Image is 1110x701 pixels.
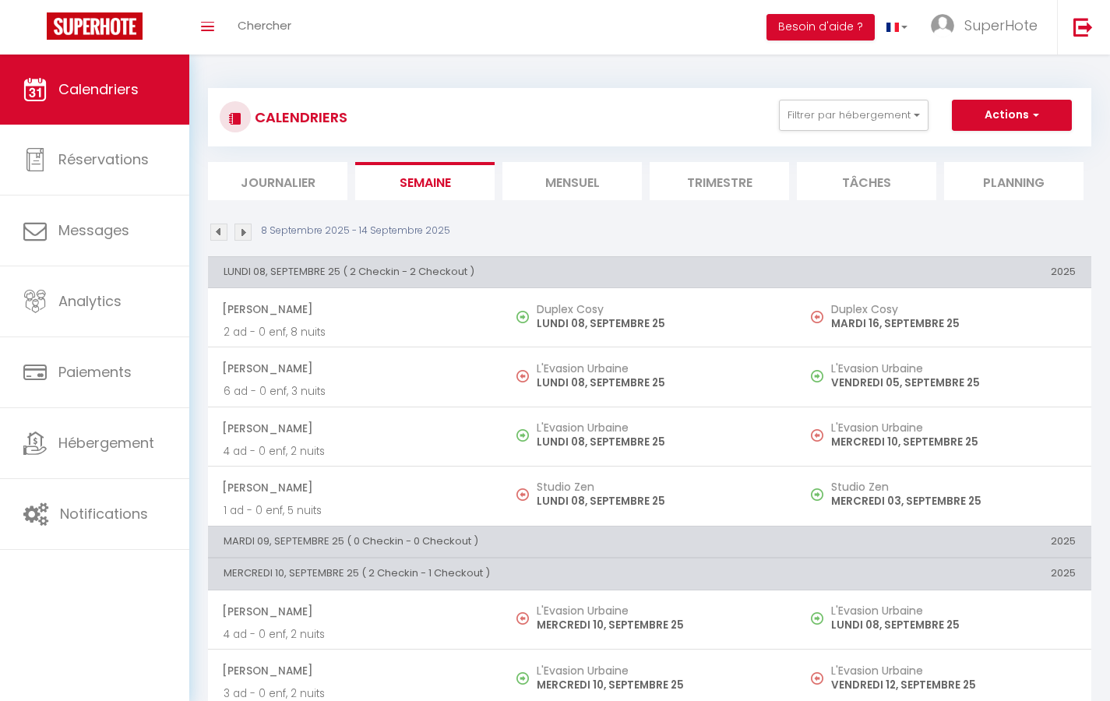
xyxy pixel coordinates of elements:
h5: L'Evasion Urbaine [537,604,781,617]
button: Besoin d'aide ? [766,14,875,41]
span: [PERSON_NAME] [222,294,487,324]
h5: Duplex Cosy [831,303,1076,315]
p: MERCREDI 03, SEPTEMBRE 25 [831,493,1076,509]
span: Notifications [60,504,148,523]
li: Semaine [355,162,495,200]
p: MARDI 16, SEPTEMBRE 25 [831,315,1076,332]
p: VENDREDI 05, SEPTEMBRE 25 [831,375,1076,391]
p: LUNDI 08, SEPTEMBRE 25 [537,315,781,332]
p: LUNDI 08, SEPTEMBRE 25 [537,434,781,450]
h5: L'Evasion Urbaine [831,664,1076,677]
span: SuperHote [964,16,1038,35]
h5: L'Evasion Urbaine [831,604,1076,617]
p: 4 ad - 0 enf, 2 nuits [224,443,487,460]
li: Trimestre [650,162,789,200]
h5: L'Evasion Urbaine [537,421,781,434]
img: NO IMAGE [811,672,823,685]
h5: Studio Zen [537,481,781,493]
button: Ouvrir le widget de chat LiveChat [12,6,59,53]
h5: L'Evasion Urbaine [537,362,781,375]
li: Tâches [797,162,936,200]
span: [PERSON_NAME] [222,414,487,443]
th: MARDI 09, SEPTEMBRE 25 ( 0 Checkin - 0 Checkout ) [208,526,797,557]
p: 4 ad - 0 enf, 2 nuits [224,626,487,643]
img: Super Booking [47,12,143,40]
h5: Duplex Cosy [537,303,781,315]
span: Calendriers [58,79,139,99]
img: logout [1073,17,1093,37]
span: Messages [58,220,129,240]
p: 6 ad - 0 enf, 3 nuits [224,383,487,400]
h3: CALENDRIERS [251,100,347,135]
p: MERCREDI 10, SEPTEMBRE 25 [537,617,781,633]
p: LUNDI 08, SEPTEMBRE 25 [537,493,781,509]
img: NO IMAGE [811,488,823,501]
h5: L'Evasion Urbaine [537,664,781,677]
th: 2025 [797,256,1091,287]
li: Journalier [208,162,347,200]
span: Hébergement [58,433,154,453]
button: Filtrer par hébergement [779,100,929,131]
p: MERCREDI 10, SEPTEMBRE 25 [831,434,1076,450]
span: [PERSON_NAME] [222,354,487,383]
p: 2 ad - 0 enf, 8 nuits [224,324,487,340]
img: NO IMAGE [811,429,823,442]
img: NO IMAGE [516,370,529,382]
p: 8 Septembre 2025 - 14 Septembre 2025 [261,224,450,238]
p: VENDREDI 12, SEPTEMBRE 25 [831,677,1076,693]
li: Mensuel [502,162,642,200]
h5: L'Evasion Urbaine [831,421,1076,434]
h5: L'Evasion Urbaine [831,362,1076,375]
th: MERCREDI 10, SEPTEMBRE 25 ( 2 Checkin - 1 Checkout ) [208,558,797,590]
img: ... [931,14,954,37]
img: NO IMAGE [516,612,529,625]
span: Analytics [58,291,122,311]
img: NO IMAGE [516,488,529,501]
th: LUNDI 08, SEPTEMBRE 25 ( 2 Checkin - 2 Checkout ) [208,256,797,287]
span: Paiements [58,362,132,382]
p: LUNDI 08, SEPTEMBRE 25 [537,375,781,391]
p: 1 ad - 0 enf, 5 nuits [224,502,487,519]
li: Planning [944,162,1084,200]
span: [PERSON_NAME] [222,656,487,685]
span: [PERSON_NAME] [222,597,487,626]
span: [PERSON_NAME] [222,473,487,502]
th: 2025 [797,558,1091,590]
img: NO IMAGE [811,311,823,323]
p: LUNDI 08, SEPTEMBRE 25 [831,617,1076,633]
img: NO IMAGE [811,612,823,625]
span: Chercher [238,17,291,33]
button: Actions [952,100,1072,131]
p: MERCREDI 10, SEPTEMBRE 25 [537,677,781,693]
span: Réservations [58,150,149,169]
th: 2025 [797,526,1091,557]
h5: Studio Zen [831,481,1076,493]
img: NO IMAGE [811,370,823,382]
